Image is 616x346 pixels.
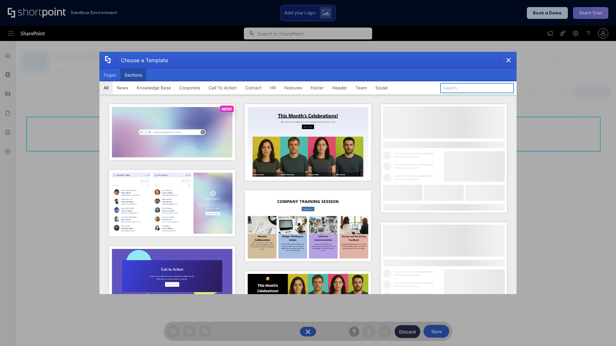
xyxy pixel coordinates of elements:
button: News [113,81,133,94]
button: Sections [120,69,146,81]
button: All [99,81,113,94]
button: Pages [99,69,120,81]
button: Contact [241,81,266,94]
button: Knowledge Base [133,81,175,94]
button: Social [371,81,392,94]
button: Header [328,81,351,94]
button: HR [266,81,280,94]
button: Footer [306,81,328,94]
button: Features [280,81,306,94]
p: NEW! [222,107,232,111]
input: Search [440,83,514,93]
button: Call To Action [204,81,241,94]
button: Team [351,81,371,94]
iframe: Chat Widget [584,315,616,346]
button: Corporate [175,81,204,94]
div: template selector [99,52,517,294]
div: Choose a Template [116,52,168,68]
